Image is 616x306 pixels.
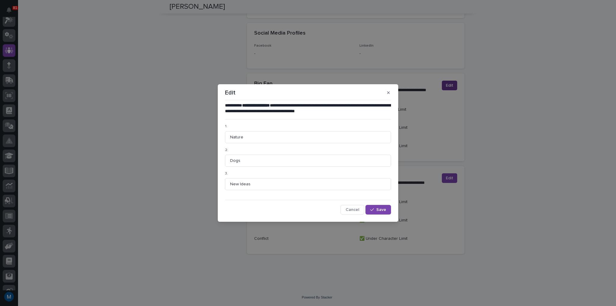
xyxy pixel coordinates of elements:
[225,125,227,128] span: 1.
[346,208,359,212] span: Cancel
[340,205,364,215] button: Cancel
[365,205,391,215] button: Save
[225,89,236,96] p: Edit
[376,208,386,212] span: Save
[225,148,228,152] span: 2.
[225,172,228,175] span: 3.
